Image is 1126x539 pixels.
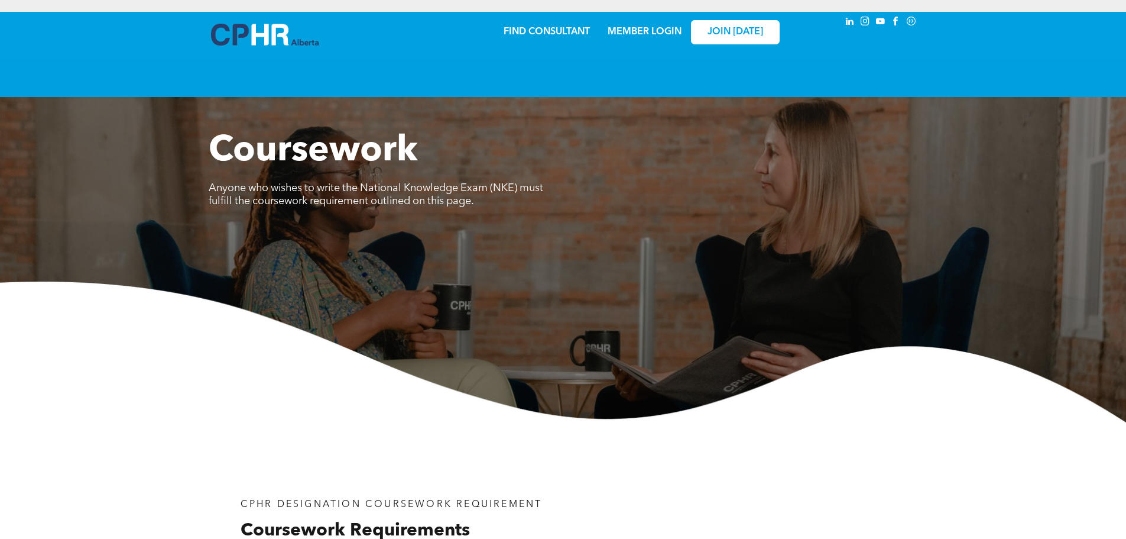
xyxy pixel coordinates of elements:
span: JOIN [DATE] [708,27,763,38]
a: instagram [859,15,872,31]
span: Anyone who wishes to write the National Knowledge Exam (NKE) must fulfill the coursework requirem... [209,183,543,206]
a: JOIN [DATE] [691,20,780,44]
a: Social network [905,15,918,31]
span: Coursework [209,134,418,169]
a: facebook [890,15,903,31]
a: youtube [874,15,887,31]
a: MEMBER LOGIN [608,27,682,37]
span: CPHR DESIGNATION COURSEWORK REQUIREMENT [241,500,543,509]
a: linkedin [843,15,856,31]
a: FIND CONSULTANT [504,27,590,37]
img: A blue and white logo for cp alberta [211,24,319,46]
